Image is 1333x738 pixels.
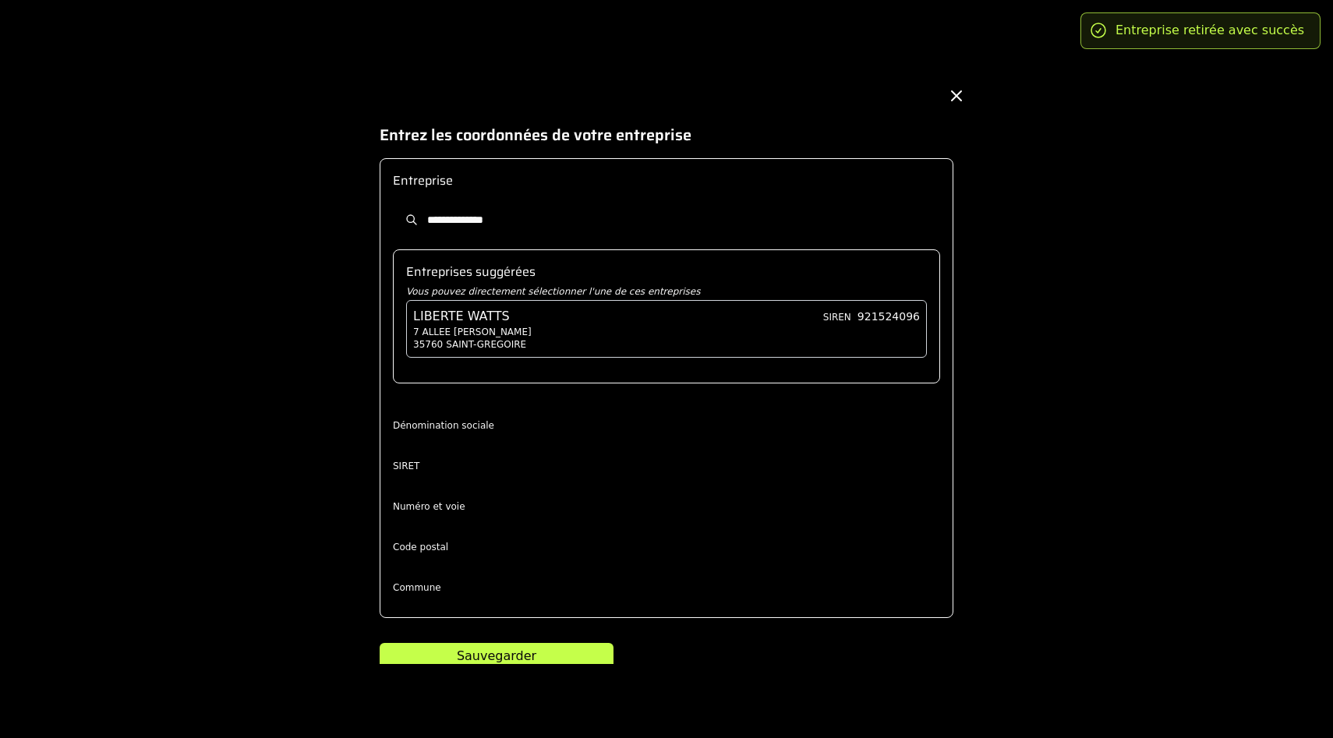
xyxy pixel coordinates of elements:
label: Dénomination sociale [393,419,494,432]
i: Vous pouvez directement sélectionner l'une de ces entreprises [406,286,700,297]
span: SIREN [823,311,851,323]
span: SAINT-GREGOIRE [446,338,526,351]
span: 35760 [413,338,443,351]
span: LIBERTE WATTS [413,307,525,326]
label: Commune [393,581,494,594]
label: Numéro et voie [393,500,494,513]
h1: Entrez les coordonnées de votre entreprise [380,124,953,146]
label: Code postal [393,541,494,553]
div: Sauvegarder [457,647,536,666]
span: 7 ALLEE [PERSON_NAME] [413,326,532,338]
button: Sauvegarder [380,643,613,669]
div: Entreprise retirée avec succès [1116,23,1304,39]
h2: Entreprises suggérées [406,263,927,281]
span: 921524096 [857,309,920,324]
h2: Entreprise [393,171,940,190]
label: SIRET [393,460,494,472]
